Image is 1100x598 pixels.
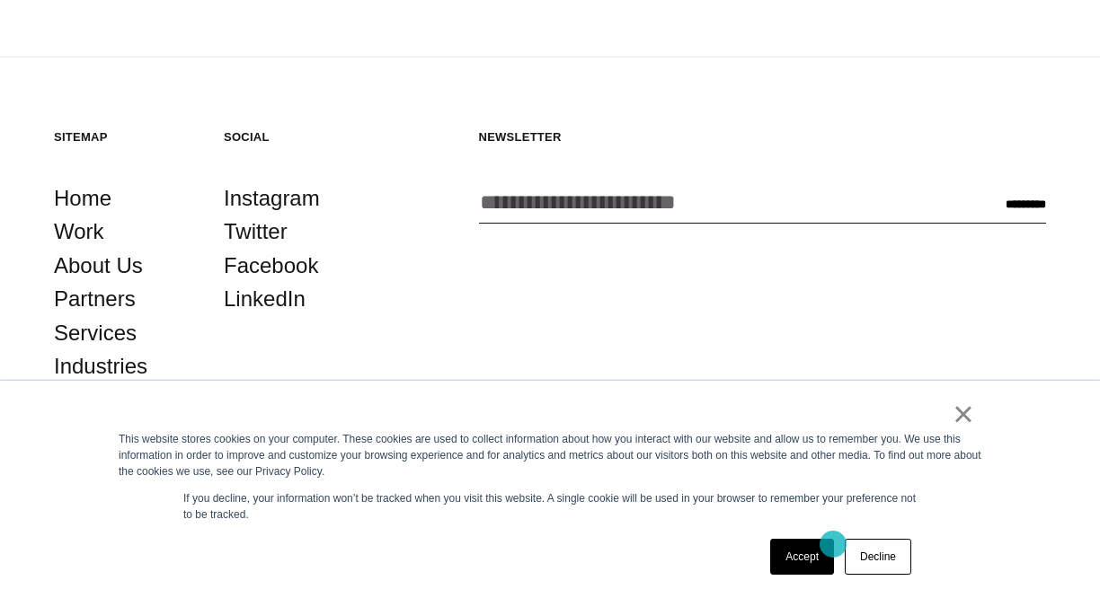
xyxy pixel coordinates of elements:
[224,181,320,215] a: Instagram
[54,129,197,145] h5: Sitemap
[845,539,911,575] a: Decline
[119,431,981,479] div: This website stores cookies on your computer. These cookies are used to collect information about...
[224,215,288,249] a: Twitter
[224,282,306,316] a: LinkedIn
[54,349,147,383] a: Industries
[54,181,111,215] a: Home
[224,249,318,283] a: Facebook
[224,129,367,145] h5: Social
[770,539,834,575] a: Accept
[54,249,143,283] a: About Us
[54,215,104,249] a: Work
[54,316,137,350] a: Services
[54,282,136,316] a: Partners
[953,406,974,422] a: ×
[183,490,917,523] p: If you decline, your information won’t be tracked when you visit this website. A single cookie wi...
[479,129,1047,145] h5: Newsletter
